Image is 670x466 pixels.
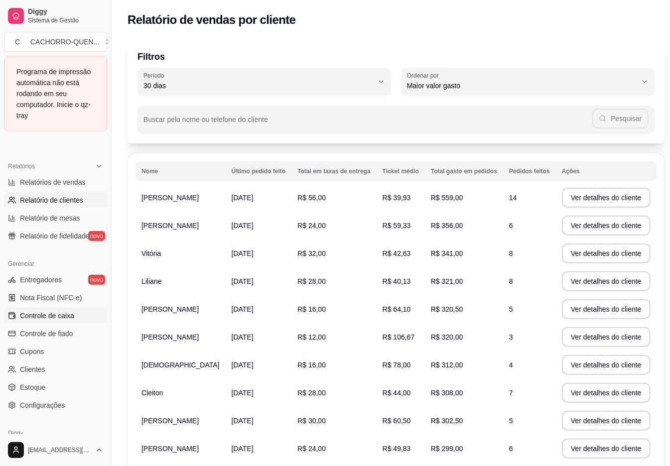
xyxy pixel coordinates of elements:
a: Relatório de mesas [4,210,107,226]
a: DiggySistema de Gestão [4,4,107,28]
a: Estoque [4,379,107,395]
button: [EMAIL_ADDRESS][DOMAIN_NAME] [4,438,107,462]
span: R$ 12,00 [297,333,326,341]
span: [PERSON_NAME] [141,333,199,341]
span: R$ 30,00 [297,417,326,425]
a: Cupons [4,344,107,359]
th: Ações [556,161,657,181]
span: [EMAIL_ADDRESS][DOMAIN_NAME] [28,446,91,454]
a: Controle de caixa [4,308,107,324]
th: Ticket médio [377,161,425,181]
span: [DATE] [232,194,254,202]
a: Entregadoresnovo [4,272,107,288]
span: R$ 308,00 [431,389,463,397]
span: R$ 49,83 [383,445,411,453]
h2: Relatório de vendas por cliente [128,12,296,28]
span: [PERSON_NAME] [141,445,199,453]
button: Select a team [4,32,107,52]
span: 7 [509,389,513,397]
span: [PERSON_NAME] [141,222,199,230]
button: Ver detalhes do cliente [562,411,651,431]
span: 8 [509,277,513,285]
span: 8 [509,249,513,257]
label: Ordenar por [407,71,442,80]
span: Relatório de clientes [20,195,83,205]
button: Ordenar porMaior valor gasto [401,68,655,96]
span: R$ 320,00 [431,333,463,341]
span: Relatório de mesas [20,213,80,223]
span: [PERSON_NAME] [141,305,199,313]
span: Controle de fiado [20,329,73,339]
span: R$ 24,00 [297,222,326,230]
button: Ver detalhes do cliente [562,327,651,347]
label: Período [143,71,167,80]
span: R$ 302,50 [431,417,463,425]
span: R$ 16,00 [297,305,326,313]
a: Clientes [4,361,107,377]
button: Ver detalhes do cliente [562,271,651,291]
span: R$ 78,00 [383,361,411,369]
span: R$ 341,00 [431,249,463,257]
span: [DATE] [232,361,254,369]
a: Nota Fiscal (NFC-e) [4,290,107,306]
span: Estoque [20,382,45,392]
a: Relatório de fidelidadenovo [4,228,107,244]
span: R$ 559,00 [431,194,463,202]
span: 5 [509,305,513,313]
span: 14 [509,194,517,202]
span: R$ 28,00 [297,277,326,285]
a: Configurações [4,397,107,413]
span: Sistema de Gestão [28,16,103,24]
span: R$ 32,00 [297,249,326,257]
div: Programa de impressão automática não está rodando em seu computador. Inicie o qz-tray [16,66,95,121]
span: R$ 320,50 [431,305,463,313]
span: 3 [509,333,513,341]
span: Relatório de fidelidade [20,231,89,241]
span: Diggy [28,7,103,16]
button: Ver detalhes do cliente [562,439,651,459]
span: Liliane [141,277,161,285]
span: R$ 28,00 [297,389,326,397]
span: Cupons [20,347,44,356]
th: Total gasto em pedidos [425,161,503,181]
p: Filtros [137,50,655,64]
span: R$ 356,00 [431,222,463,230]
th: Nome [135,161,226,181]
span: R$ 56,00 [297,194,326,202]
span: Nota Fiscal (NFC-e) [20,293,82,303]
span: [DATE] [232,305,254,313]
span: R$ 44,00 [383,389,411,397]
span: 4 [509,361,513,369]
span: R$ 60,50 [383,417,411,425]
input: Buscar pelo nome ou telefone do cliente [143,118,592,128]
span: Cleiton [141,389,163,397]
button: Ver detalhes do cliente [562,243,651,263]
span: 5 [509,417,513,425]
span: Relatórios [8,162,35,170]
span: R$ 106,67 [383,333,415,341]
span: Controle de caixa [20,311,74,321]
span: [DATE] [232,277,254,285]
span: Maior valor gasto [407,81,637,91]
span: [DEMOGRAPHIC_DATA] [141,361,220,369]
span: [DATE] [232,249,254,257]
span: [DATE] [232,417,254,425]
span: C [12,37,22,47]
span: 6 [509,445,513,453]
span: R$ 39,93 [383,194,411,202]
div: CACHORRO-QUEN ... [30,37,99,47]
span: R$ 42,63 [383,249,411,257]
span: [DATE] [232,222,254,230]
span: [DATE] [232,389,254,397]
span: R$ 321,00 [431,277,463,285]
button: Ver detalhes do cliente [562,299,651,319]
div: Gerenciar [4,256,107,272]
span: Entregadores [20,275,62,285]
th: Último pedido feito [226,161,292,181]
th: Pedidos feitos [503,161,556,181]
a: Relatório de clientes [4,192,107,208]
span: Vitória [141,249,161,257]
button: Ver detalhes do cliente [562,383,651,403]
button: Ver detalhes do cliente [562,188,651,208]
div: Diggy [4,425,107,441]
